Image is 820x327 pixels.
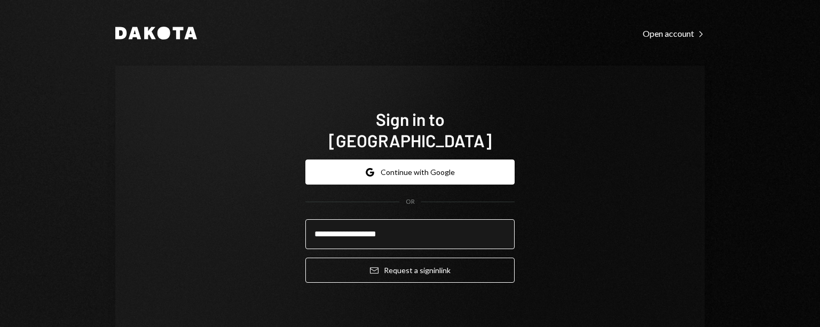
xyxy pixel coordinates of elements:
[305,159,515,185] button: Continue with Google
[406,197,415,206] div: OR
[305,258,515,283] button: Request a signinlink
[643,28,705,39] div: Open account
[305,108,515,151] h1: Sign in to [GEOGRAPHIC_DATA]
[643,27,705,39] a: Open account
